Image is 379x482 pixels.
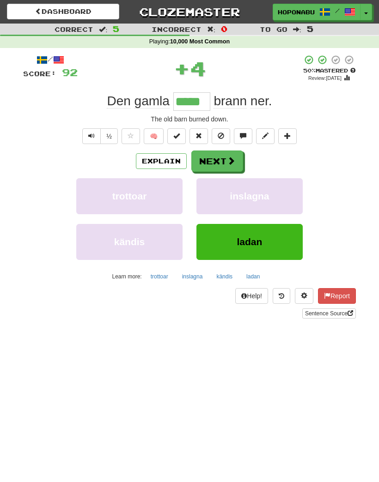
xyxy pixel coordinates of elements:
[302,308,356,319] a: Sentence Source
[76,178,183,214] button: trottoar
[308,75,342,81] small: Review: [DATE]
[134,94,170,108] span: gamla
[256,128,275,144] button: Edit sentence (alt+d)
[146,270,173,283] button: trottoar
[80,128,118,144] div: Text-to-speech controls
[170,38,230,45] strong: 10,000 Most Common
[76,224,183,260] button: kändis
[207,26,215,32] span: :
[190,57,206,80] span: 4
[144,128,164,144] button: 🧠
[221,24,227,33] span: 0
[241,270,265,283] button: ladan
[113,24,119,33] span: 5
[189,128,208,144] button: Reset to 0% Mastered (alt+r)
[307,24,313,33] span: 5
[99,26,107,32] span: :
[278,128,297,144] button: Add to collection (alt+a)
[112,273,142,280] small: Learn more:
[100,128,118,144] button: ½
[234,128,252,144] button: Discuss sentence (alt+u)
[167,128,186,144] button: Set this sentence to 100% Mastered (alt+m)
[212,128,230,144] button: Ignore sentence (alt+i)
[23,114,356,124] div: The old barn burned down.
[112,191,147,201] span: trottoar
[196,224,303,260] button: ladan
[273,288,290,304] button: Round history (alt+y)
[196,178,303,214] button: inslagna
[302,67,356,74] div: Mastered
[82,128,101,144] button: Play sentence audio (ctl+space)
[278,8,315,16] span: HopOnABus
[273,4,361,20] a: HopOnABus /
[237,236,263,247] span: ladan
[62,66,78,78] span: 92
[152,25,202,33] span: Incorrect
[230,191,269,201] span: inslagna
[293,26,301,32] span: :
[318,288,356,304] button: Report
[177,270,208,283] button: inslagna
[55,25,93,33] span: Correct
[133,4,245,20] a: Clozemaster
[211,270,238,283] button: kändis
[191,151,243,172] button: Next
[174,54,190,82] span: +
[235,288,268,304] button: Help!
[122,128,140,144] button: Favorite sentence (alt+f)
[23,70,56,78] span: Score:
[260,25,287,33] span: To go
[107,94,130,108] span: Den
[251,94,269,108] span: ner
[23,54,78,66] div: /
[136,153,187,169] button: Explain
[303,67,316,73] span: 50 %
[210,94,272,108] span: .
[114,236,145,247] span: kändis
[214,94,247,108] span: brann
[335,7,340,14] span: /
[7,4,119,19] a: Dashboard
